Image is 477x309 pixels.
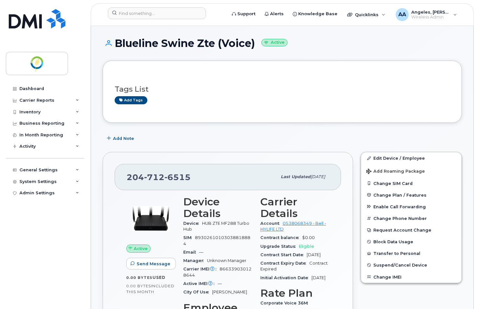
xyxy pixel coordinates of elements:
button: Add Roaming Package [361,164,461,177]
span: Active IMEI [183,281,218,286]
span: [DATE] [307,252,321,257]
span: [DATE] [311,174,325,179]
h3: Device Details [183,196,253,219]
span: Upgrade Status [260,244,299,249]
span: 866339030128644 [183,267,252,277]
span: SIM [183,235,195,240]
span: 0.00 Bytes [126,275,153,280]
button: Request Account Change [361,224,461,236]
span: included this month [126,283,175,294]
span: Unknown Manager [207,258,246,263]
span: Add Note [113,135,134,142]
span: Suspend/Cancel Device [373,263,427,268]
span: Device [183,221,202,226]
button: Add Note [103,132,140,144]
span: Carrier IMEI [183,267,220,271]
h3: Carrier Details [260,196,330,219]
span: Initial Activation Date [260,275,312,280]
img: image20231002-3703462-1di5j1x.jpeg [131,199,170,238]
span: Add Roaming Package [366,169,425,175]
h3: Tags List [115,85,450,93]
span: Send Message [137,261,170,267]
span: Corporate Voice 36M [260,301,311,305]
span: Eligible [299,244,314,249]
button: Change IMEI [361,271,461,283]
h1: Blueline Swine Zte (Voice) [103,38,462,49]
span: used [153,275,165,280]
button: Change Plan / Features [361,189,461,201]
span: Last updated [281,174,311,179]
span: Contract balance [260,235,302,240]
span: HUB ZTE MF288 Turbo Hub [183,221,249,232]
a: 0538068349 - Bell - HYLIFE LTD [260,221,326,232]
button: Change SIM Card [361,177,461,189]
button: Suspend/Cancel Device [361,259,461,271]
span: Contract Start Date [260,252,307,257]
span: — [218,281,222,286]
span: Enable Call Forwarding [373,204,426,209]
button: Transfer to Personal [361,247,461,259]
span: [DATE] [312,275,325,280]
span: 0.00 Bytes [126,284,151,288]
span: 712 [144,172,165,182]
span: Active [134,246,148,252]
span: $0.00 [302,235,315,240]
span: Change Plan / Features [373,192,426,197]
button: Enable Call Forwarding [361,201,461,212]
button: Send Message [126,258,176,269]
span: Manager [183,258,207,263]
a: Edit Device / Employee [361,152,461,164]
span: 6515 [165,172,191,182]
span: Email [183,250,199,255]
button: Change Phone Number [361,212,461,224]
span: — [199,250,203,255]
h3: Rate Plan [260,287,330,299]
button: Block Data Usage [361,236,461,247]
small: Active [261,39,288,46]
span: [PERSON_NAME] [212,290,247,294]
span: 89302610103038818884 [183,235,250,246]
a: Add tags [115,96,147,104]
span: 204 [127,172,191,182]
span: Account [260,221,283,226]
span: City Of Use [183,290,212,294]
span: Contract Expiry Date [260,261,309,266]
